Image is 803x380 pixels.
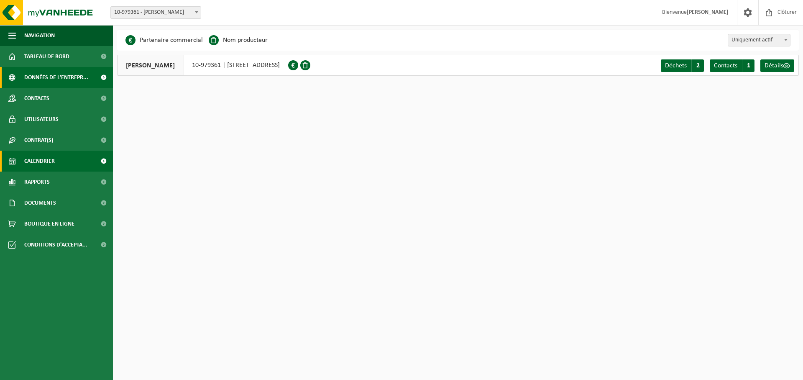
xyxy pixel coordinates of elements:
span: 1 [742,59,754,72]
span: Calendrier [24,151,55,172]
span: Contacts [24,88,49,109]
span: Contrat(s) [24,130,53,151]
span: Données de l'entrepr... [24,67,88,88]
span: Boutique en ligne [24,213,74,234]
span: Détails [765,62,783,69]
span: Tableau de bord [24,46,69,67]
div: 10-979361 | [STREET_ADDRESS] [117,55,288,76]
a: Détails [760,59,794,72]
span: [PERSON_NAME] [118,55,184,75]
span: Navigation [24,25,55,46]
span: 2 [691,59,704,72]
span: Rapports [24,172,50,193]
span: 10-979361 - JOES SRL - MARCHIN [111,7,201,18]
span: Déchets [665,62,687,69]
a: Déchets 2 [661,59,704,72]
span: Utilisateurs [24,109,59,130]
li: Nom producteur [209,34,268,46]
span: Conditions d'accepta... [24,234,87,255]
strong: [PERSON_NAME] [687,9,729,15]
span: Uniquement actif [728,34,790,46]
span: 10-979361 - JOES SRL - MARCHIN [110,6,201,19]
li: Partenaire commercial [125,34,203,46]
span: Documents [24,193,56,213]
span: Contacts [714,62,737,69]
a: Contacts 1 [710,59,754,72]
